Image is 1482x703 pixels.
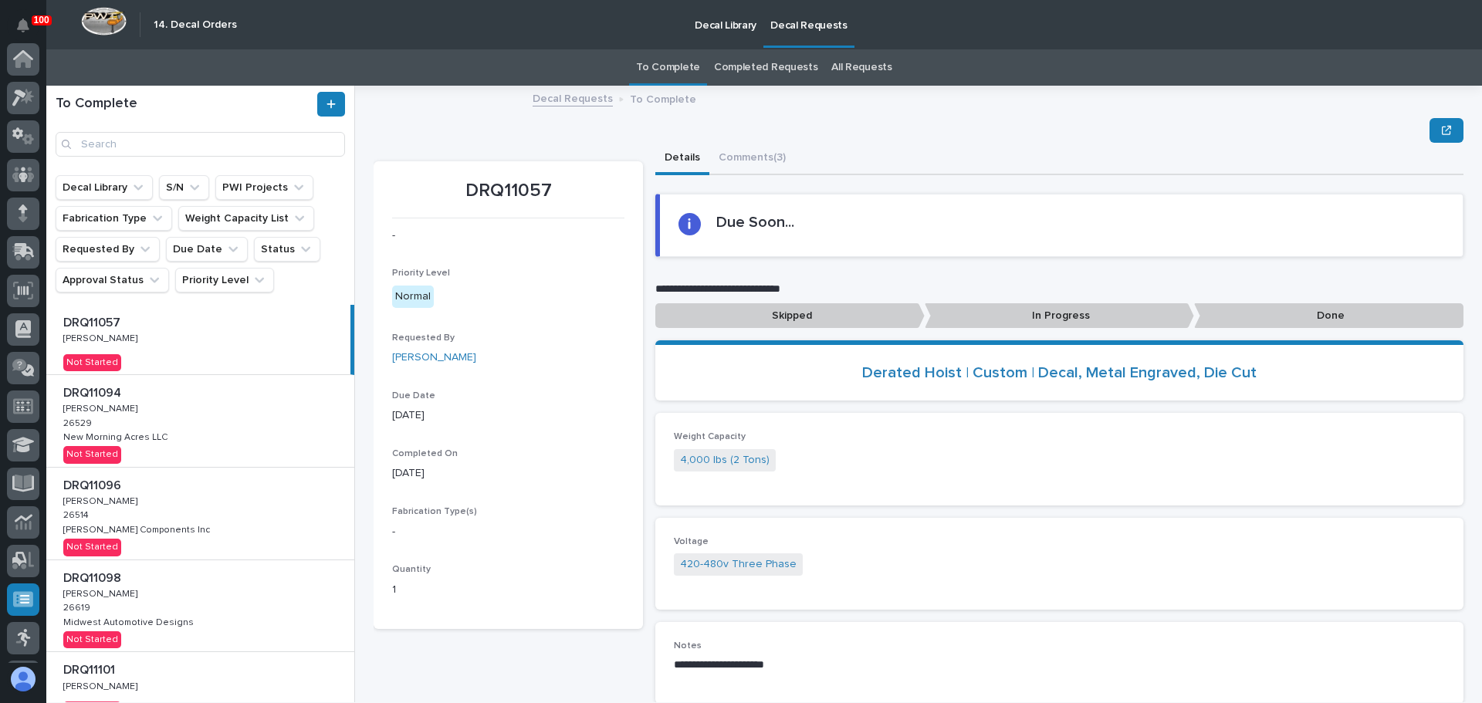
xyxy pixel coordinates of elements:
[215,175,313,200] button: PWI Projects
[56,206,172,231] button: Fabrication Type
[1194,303,1463,329] p: Done
[63,522,213,536] p: [PERSON_NAME] Components Inc
[533,89,613,106] a: Decal Requests
[392,507,477,516] span: Fabrication Type(s)
[831,49,892,86] a: All Requests
[709,143,795,175] button: Comments (3)
[63,539,121,556] div: Not Started
[7,663,39,695] button: users-avatar
[7,9,39,42] button: Notifications
[674,641,702,651] span: Notes
[392,407,624,424] p: [DATE]
[46,468,354,560] a: DRQ11096DRQ11096 [PERSON_NAME][PERSON_NAME] 2651426514 [PERSON_NAME] Components Inc[PERSON_NAME] ...
[63,446,121,463] div: Not Started
[655,303,925,329] p: Skipped
[46,305,354,375] a: DRQ11057DRQ11057 [PERSON_NAME][PERSON_NAME] Not Started
[63,586,140,600] p: [PERSON_NAME]
[674,432,746,441] span: Weight Capacity
[925,303,1194,329] p: In Progress
[392,286,434,308] div: Normal
[392,565,431,574] span: Quantity
[56,268,169,292] button: Approval Status
[254,237,320,262] button: Status
[19,19,39,43] div: Notifications100
[46,375,354,468] a: DRQ11094DRQ11094 [PERSON_NAME][PERSON_NAME] 2652926529 New Morning Acres LLCNew Morning Acres LLC...
[34,15,49,25] p: 100
[63,678,140,692] p: [PERSON_NAME]
[63,475,124,493] p: DRQ11096
[154,19,237,32] h2: 14. Decal Orders
[63,600,93,613] p: 26619
[63,401,140,414] p: [PERSON_NAME]
[63,313,123,330] p: DRQ11057
[63,383,124,401] p: DRQ11094
[56,96,314,113] h1: To Complete
[63,415,95,429] p: 26529
[392,350,476,366] a: [PERSON_NAME]
[636,49,700,86] a: To Complete
[680,556,797,573] a: 420-480v Three Phase
[63,568,124,586] p: DRQ11098
[392,180,624,202] p: DRQ11057
[63,614,197,628] p: Midwest Automotive Designs
[63,660,118,678] p: DRQ11101
[178,206,314,231] button: Weight Capacity List
[175,268,274,292] button: Priority Level
[392,333,455,343] span: Requested By
[630,90,696,106] p: To Complete
[56,237,160,262] button: Requested By
[392,228,624,244] p: -
[714,49,817,86] a: Completed Requests
[63,354,121,371] div: Not Started
[63,493,140,507] p: [PERSON_NAME]
[63,429,171,443] p: New Morning Acres LLC
[63,631,121,648] div: Not Started
[392,524,624,540] p: -
[674,537,709,546] span: Voltage
[81,7,127,35] img: Workspace Logo
[392,582,624,598] p: 1
[56,175,153,200] button: Decal Library
[159,175,209,200] button: S/N
[56,132,345,157] input: Search
[680,452,770,468] a: 4,000 lbs (2 Tons)
[166,237,248,262] button: Due Date
[392,391,435,401] span: Due Date
[392,449,458,458] span: Completed On
[46,560,354,653] a: DRQ11098DRQ11098 [PERSON_NAME][PERSON_NAME] 2661926619 Midwest Automotive DesignsMidwest Automoti...
[63,507,92,521] p: 26514
[63,330,140,344] p: [PERSON_NAME]
[655,143,709,175] button: Details
[392,269,450,278] span: Priority Level
[862,363,1257,382] a: Derated Hoist | Custom | Decal, Metal Engraved, Die Cut
[392,465,624,482] p: [DATE]
[716,213,794,232] h2: Due Soon...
